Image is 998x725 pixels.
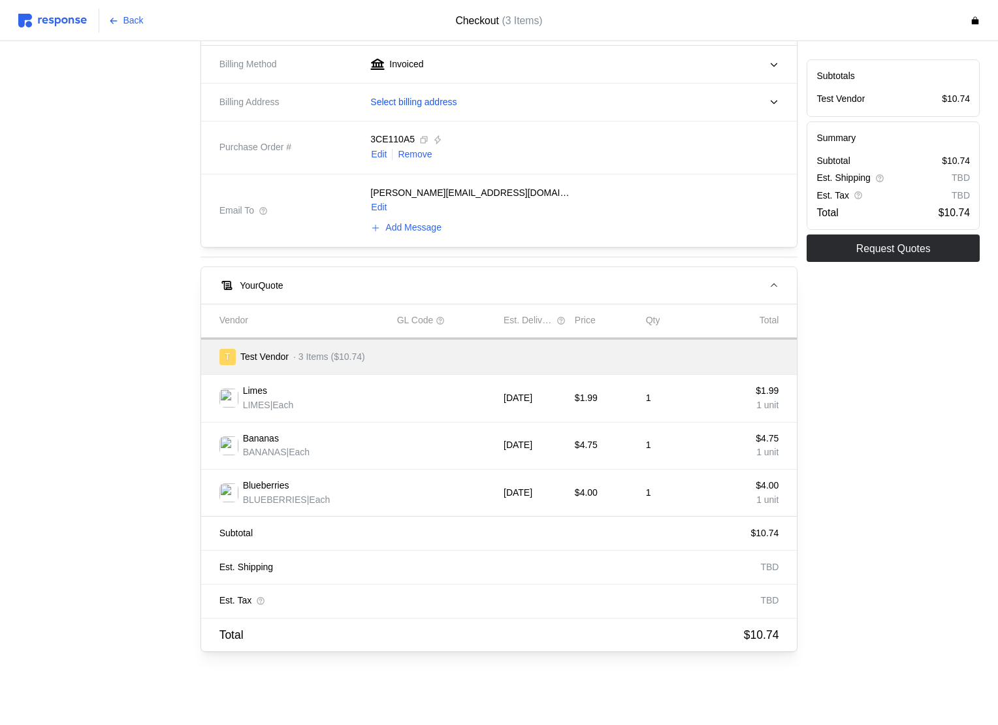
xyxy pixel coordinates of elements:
p: Bananas [243,432,279,446]
p: Limes [243,384,267,398]
p: [DATE] [504,486,566,500]
p: Blueberries [243,479,289,493]
span: | Each [270,400,294,410]
p: Request Quotes [856,240,931,257]
p: TBD [760,594,779,608]
p: Add Message [385,221,442,235]
span: | Each [287,447,310,457]
p: T [225,350,231,364]
p: [DATE] [504,438,566,453]
p: Subtotal [816,154,850,169]
span: Billing Method [219,57,277,72]
span: BLUEBERRIES [243,494,307,505]
p: Total [219,626,244,645]
p: 1 unit [717,445,779,460]
p: $4.00 [717,479,779,493]
p: [DATE] [504,391,566,406]
p: Test Vendor [240,350,289,364]
span: Billing Address [219,95,280,110]
h5: Summary [816,131,970,145]
button: Request Quotes [807,234,980,262]
p: 1 unit [717,398,779,413]
h5: Subtotals [816,69,970,83]
p: Est. Tax [219,594,252,608]
span: LIMES [243,400,270,410]
p: $10.74 [751,526,779,541]
p: Est. Shipping [219,560,274,575]
p: Invoiced [389,57,423,72]
p: 1 [646,438,708,453]
p: Select billing address [370,95,457,110]
div: TTest Vendor· 3 Items ($10.74) [201,46,797,247]
p: TBD [952,172,970,186]
p: 1 [646,391,708,406]
button: Add Message [370,220,442,236]
p: $10.74 [744,626,779,645]
p: Vendor [219,314,248,328]
div: YourQuote [201,304,797,651]
p: TBD [952,189,970,203]
span: Purchase Order # [219,140,292,155]
img: 7fc5305e-63b1-450a-be29-3b92a3c460e1.jpeg [219,436,238,455]
h5: Your Quote [240,279,283,293]
p: $1.99 [717,384,779,398]
button: Edit [370,200,387,216]
p: $10.74 [942,154,970,169]
img: svg%3e [18,14,87,27]
p: TBD [760,560,779,575]
button: Back [101,8,151,33]
p: [PERSON_NAME][EMAIL_ADDRESS][DOMAIN_NAME] [370,186,575,201]
img: 3411f5b5-0dfe-41c0-b343-2f2a1f1c07d0.jpeg [219,483,238,502]
p: Edit [371,201,387,215]
button: YourQuote [201,267,797,304]
p: $4.75 [717,432,779,446]
p: Test Vendor [816,93,865,107]
p: 1 [646,486,708,500]
span: BANANAS [243,447,287,457]
p: Est. Delivery [504,314,554,328]
p: $10.74 [939,204,970,221]
p: $4.00 [575,486,637,500]
p: Qty [646,314,660,328]
button: Edit [370,147,387,163]
p: 3CE110A5 [370,133,415,147]
p: Back [123,14,144,28]
p: Total [816,204,838,221]
p: Est. Shipping [816,172,871,186]
p: Price [575,314,596,328]
p: GL Code [397,314,434,328]
span: (3 Items) [502,15,542,26]
span: Email To [219,204,254,218]
p: $1.99 [575,391,637,406]
p: $10.74 [942,93,970,107]
p: Total [760,314,779,328]
img: 0568abf3-1ba1-406c-889f-3402a974d107.jpeg [219,389,238,408]
button: Remove [397,147,432,163]
h4: Checkout [455,12,542,29]
p: 1 unit [717,493,779,507]
span: | Each [307,494,330,505]
p: · 3 Items ($10.74) [293,350,365,364]
p: Edit [371,148,387,162]
p: Remove [398,148,432,162]
p: Est. Tax [816,189,849,203]
p: Subtotal [219,526,253,541]
p: $4.75 [575,438,637,453]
